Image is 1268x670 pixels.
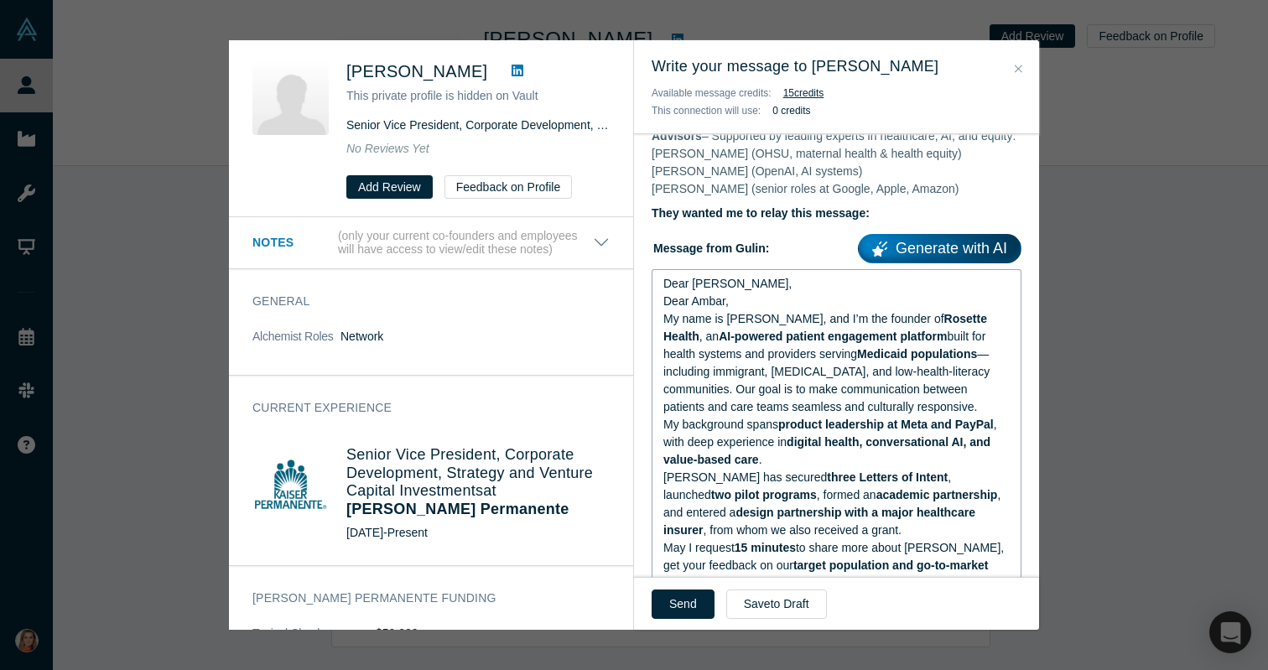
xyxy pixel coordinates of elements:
[346,142,429,155] span: No Reviews Yet
[652,105,761,117] span: This connection will use:
[346,87,610,105] p: This private profile is hidden on Vault
[652,206,870,220] b: They wanted me to relay this message:
[346,62,487,81] span: [PERSON_NAME]
[857,347,977,361] span: Medicaid populations
[652,55,1021,78] h3: Write your message to [PERSON_NAME]
[663,435,994,466] span: digital health, conversational AI, and value-based care
[346,446,610,518] h4: Senior Vice President, Corporate Development, Strategy and Venture Capital Investments at
[663,470,827,484] span: [PERSON_NAME] has secured
[817,488,876,501] span: , formed an
[252,293,586,310] h3: General
[252,399,586,417] h3: Current Experience
[652,589,715,619] button: Send
[340,328,610,345] dd: Network
[827,470,948,484] span: three Letters of Intent
[858,234,1021,263] a: Generate with AI
[726,589,827,619] button: Saveto Draft
[444,175,573,199] button: Feedback on Profile
[346,524,610,542] div: [DATE] - Present
[346,501,569,517] a: [PERSON_NAME] Permanente
[663,312,944,325] span: My name is [PERSON_NAME], and I’m the founder of
[652,129,702,143] strong: Advisors
[663,277,792,308] span: Dear [PERSON_NAME], Dear Ambar,
[663,558,991,589] span: target population and go-to-market strategy
[663,418,778,431] span: My background spans
[663,541,1007,572] span: to share more about [PERSON_NAME], get your feedback on our
[663,576,931,607] span: , and explore whether we might be a fit for the
[652,87,772,99] span: Available message credits:
[735,541,796,554] span: 15 minutes
[252,234,335,252] h3: Notes
[252,59,329,135] img: Chris Grant's Profile Image
[252,328,340,363] dt: Alchemist Roles
[711,488,817,501] span: two pilot programs
[876,488,998,501] span: academic partnership
[759,453,762,466] span: .
[338,229,593,257] p: (only your current co-founders and employees will have access to view/edit these notes)
[252,589,586,607] h3: [PERSON_NAME] Permanente funding
[1010,60,1027,79] button: Close
[252,446,329,522] img: Kaiser Permanente's Logo
[778,418,994,431] span: product leadership at Meta and PayPal
[652,228,1021,263] label: Message from Gulin:
[376,625,610,642] dd: $50,000
[346,175,433,199] button: Add Review
[346,118,995,132] span: Senior Vice President, Corporate Development, Strategy and Venture Capital Investments at
[783,85,824,101] button: 15credits
[252,229,610,257] button: Notes (only your current co-founders and employees will have access to view/edit these notes)
[663,541,735,554] span: May I request
[703,523,902,537] span: , from whom we also received a grant.
[699,330,719,343] span: , an
[772,105,810,117] b: 0 credits
[663,506,979,537] span: design partnership with a major healthcare insurer
[252,625,376,660] dt: Typical Check
[719,330,947,343] span: AI-powered patient engagement platform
